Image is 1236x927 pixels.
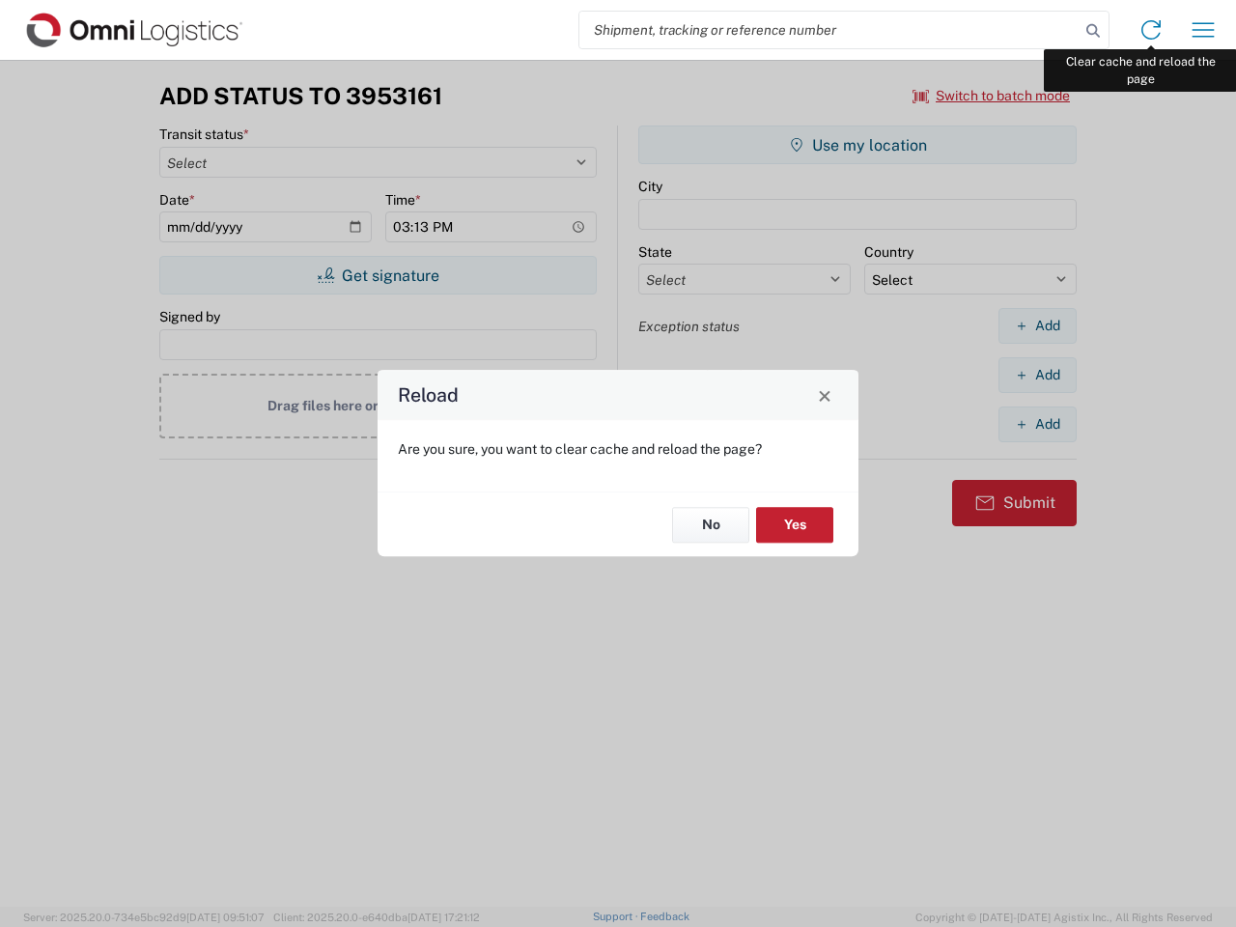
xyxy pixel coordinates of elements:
button: Yes [756,507,833,543]
h4: Reload [398,381,459,409]
button: No [672,507,749,543]
input: Shipment, tracking or reference number [579,12,1080,48]
p: Are you sure, you want to clear cache and reload the page? [398,440,838,458]
button: Close [811,381,838,408]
